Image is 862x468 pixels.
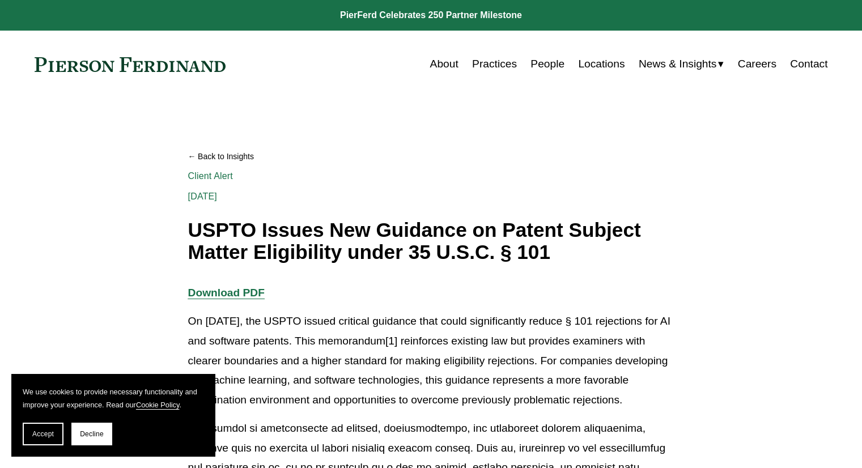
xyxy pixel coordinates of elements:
span: Accept [32,430,54,438]
a: Contact [790,53,827,75]
button: Accept [23,423,63,445]
a: Client Alert [188,171,233,181]
a: folder dropdown [639,53,724,75]
a: About [430,53,458,75]
p: On [DATE], the USPTO issued critical guidance that could significantly reduce § 101 rejections fo... [188,312,674,410]
section: Cookie banner [11,374,215,457]
a: People [530,53,564,75]
a: Locations [578,53,625,75]
a: Cookie Policy [136,401,180,409]
p: We use cookies to provide necessary functionality and improve your experience. Read our . [23,385,204,411]
a: Careers [738,53,776,75]
a: Back to Insights [188,147,674,167]
button: Decline [71,423,112,445]
span: News & Insights [639,54,717,74]
a: Download PDF [188,287,265,299]
a: Practices [472,53,517,75]
h1: USPTO Issues New Guidance on Patent Subject Matter Eligibility under 35 U.S.C. § 101 [188,219,674,263]
span: [DATE] [188,192,217,201]
span: Decline [80,430,104,438]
